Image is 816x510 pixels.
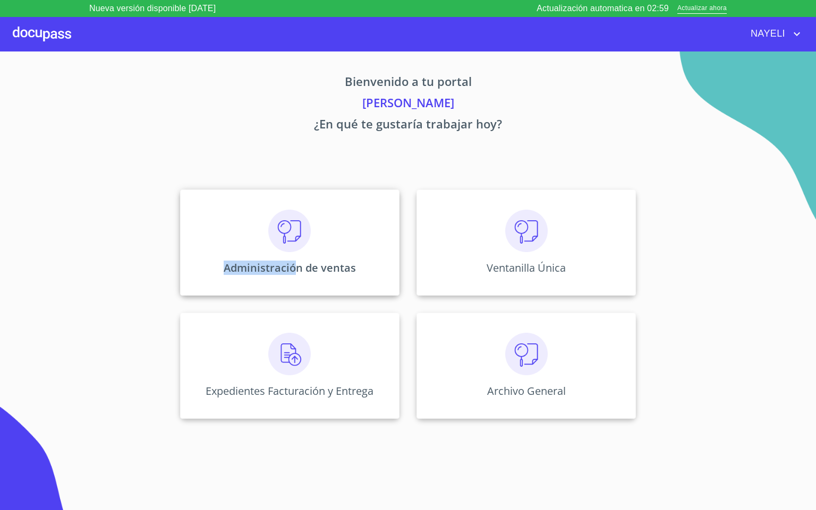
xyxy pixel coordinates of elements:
[743,25,803,42] button: account of current user
[224,261,356,275] p: Administración de ventas
[487,384,566,398] p: Archivo General
[505,333,548,375] img: consulta.png
[743,25,790,42] span: NAYELI
[206,384,373,398] p: Expedientes Facturación y Entrega
[81,94,735,115] p: [PERSON_NAME]
[89,2,216,15] p: Nueva versión disponible [DATE]
[268,210,311,252] img: consulta.png
[505,210,548,252] img: consulta.png
[268,333,311,375] img: carga.png
[81,115,735,136] p: ¿En qué te gustaría trabajar hoy?
[677,3,727,14] span: Actualizar ahora
[487,261,566,275] p: Ventanilla Única
[537,2,669,15] p: Actualización automatica en 02:59
[81,73,735,94] p: Bienvenido a tu portal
